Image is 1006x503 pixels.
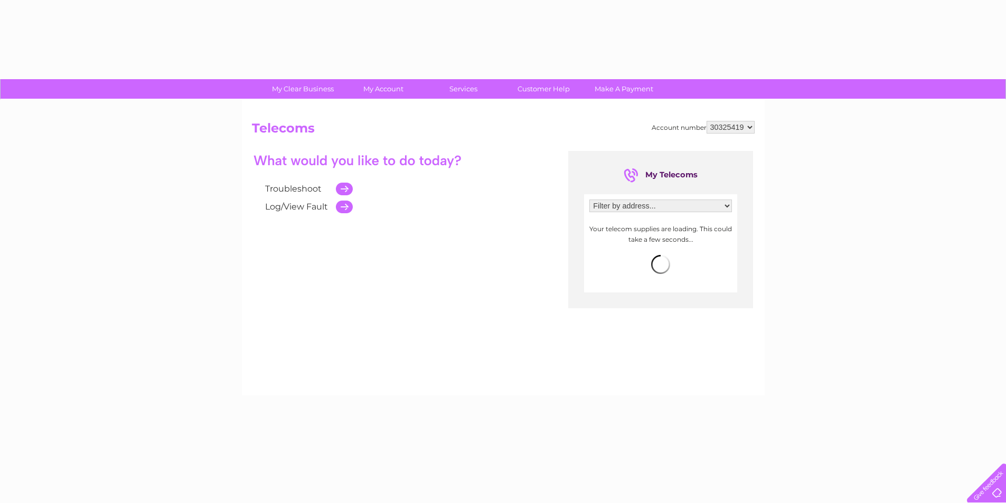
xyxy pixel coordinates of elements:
[265,202,328,212] a: Log/View Fault
[265,184,322,194] a: Troubleshoot
[652,121,755,134] div: Account number
[580,79,667,99] a: Make A Payment
[651,255,670,274] img: loading
[420,79,507,99] a: Services
[589,224,732,244] p: Your telecom supplies are loading. This could take a few seconds...
[624,167,698,184] div: My Telecoms
[252,121,755,141] h2: Telecoms
[259,79,346,99] a: My Clear Business
[340,79,427,99] a: My Account
[500,79,587,99] a: Customer Help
